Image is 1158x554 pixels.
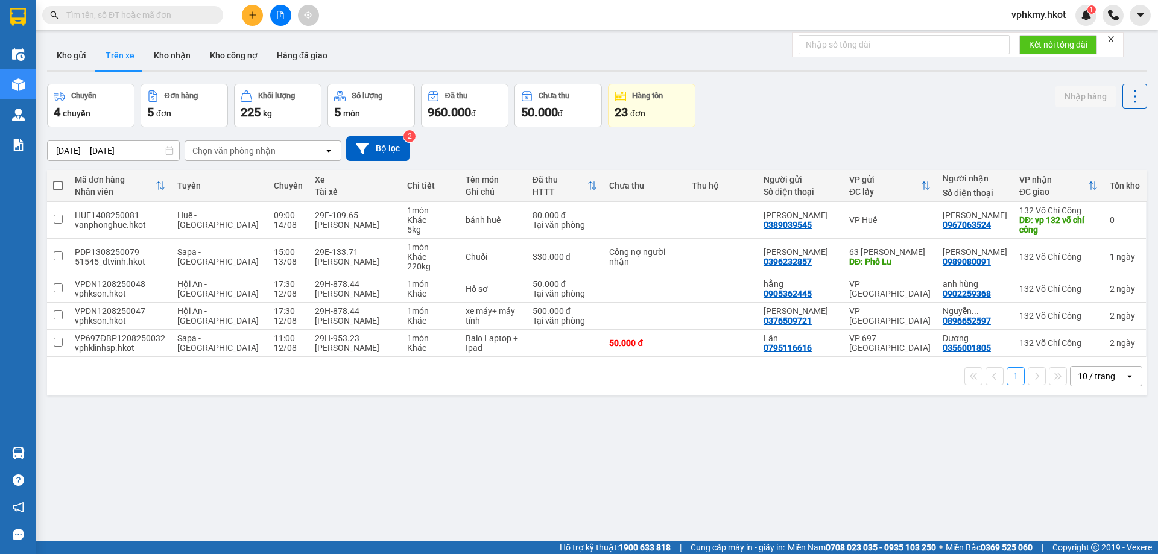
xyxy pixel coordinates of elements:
div: Khác [407,343,454,353]
div: [PERSON_NAME] [315,289,395,298]
span: ⚪️ [939,545,943,550]
div: PDP1308250079 [75,247,165,257]
sup: 1 [1087,5,1096,14]
img: warehouse-icon [12,447,25,459]
div: VP nhận [1019,175,1088,184]
span: question-circle [13,474,24,486]
strong: 0708 023 035 - 0935 103 250 [826,543,936,552]
span: 1 [1089,5,1093,14]
div: Tồn kho [1110,181,1140,190]
span: ... [972,306,979,316]
div: hằng [764,279,837,289]
div: vphkson.hkot [75,289,165,298]
img: icon-new-feature [1081,10,1092,20]
div: Tại văn phòng [533,289,598,298]
div: Tài xế [315,187,395,197]
img: phone-icon [1108,10,1119,20]
div: vphkson.hkot [75,316,165,326]
th: Toggle SortBy [843,170,937,202]
span: Hội An - [GEOGRAPHIC_DATA] [177,279,259,298]
div: 50.000 đ [533,279,598,289]
div: 0967063524 [943,220,991,230]
span: 50.000 [521,105,558,119]
div: 17:30 [274,306,303,316]
div: DĐ: vp 132 võ chí công [1019,215,1098,235]
div: Tên món [466,175,520,184]
div: Anh Dũng [943,247,1007,257]
div: 0989080091 [943,257,991,266]
div: Xe [315,175,395,184]
div: 29E-133.71 [315,247,395,257]
span: món [343,109,360,118]
div: Khối lượng [258,92,295,100]
button: Khối lượng225kg [234,84,321,127]
div: 220 kg [407,262,454,271]
div: 29H-878.44 [315,306,395,316]
span: close [1107,35,1115,43]
div: Chưa thu [539,92,569,100]
div: 132 Võ Chí Công [1019,338,1098,348]
span: ngày [1116,252,1135,262]
div: Minh Anh [764,210,837,220]
span: Miền Nam [788,541,936,554]
div: VPDN1208250048 [75,279,165,289]
span: 960.000 [428,105,471,119]
strong: 1900 633 818 [619,543,671,552]
div: 0902259368 [943,289,991,298]
div: 13/08 [274,257,303,266]
span: đ [471,109,476,118]
th: Toggle SortBy [1013,170,1104,202]
div: Tuyến [177,181,261,190]
span: ngày [1116,311,1135,321]
div: 1 món [407,306,454,316]
div: 14/08 [274,220,303,230]
div: 0905362445 [764,289,812,298]
div: HUE1408250081 [75,210,165,220]
div: VP 697 [GEOGRAPHIC_DATA] [849,333,931,353]
input: Tìm tên, số ĐT hoặc mã đơn [66,8,209,22]
div: 29H-953.23 [315,333,395,343]
div: Hàng tồn [632,92,663,100]
div: 10 / trang [1078,370,1115,382]
div: VPDN1208250047 [75,306,165,316]
div: 5 kg [407,225,454,235]
div: 500.000 đ [533,306,598,316]
button: Hàng tồn23đơn [608,84,695,127]
div: 17:30 [274,279,303,289]
div: Chuyến [274,181,303,190]
div: 12/08 [274,289,303,298]
div: 0795116616 [764,343,812,353]
span: đơn [156,109,171,118]
div: 15:00 [274,247,303,257]
div: VP [GEOGRAPHIC_DATA] [849,306,931,326]
div: Anh Hưng [764,247,837,257]
div: ĐC lấy [849,187,921,197]
span: Kết nối tổng đài [1029,38,1087,51]
span: file-add [276,11,285,19]
button: caret-down [1130,5,1151,26]
div: anh hùng [943,279,1007,289]
img: solution-icon [12,139,25,151]
div: 2 [1110,311,1140,321]
div: 1 món [407,206,454,215]
div: 2 [1110,284,1140,294]
div: 132 Võ Chí Công [1019,206,1098,215]
div: HTTT [533,187,588,197]
span: đ [558,109,563,118]
div: 2 [1110,338,1140,348]
div: VP gửi [849,175,921,184]
button: aim [298,5,319,26]
div: Chưa thu [609,181,679,190]
div: [PERSON_NAME] [315,316,395,326]
div: Người gửi [764,175,837,184]
div: Nguyễn Quang Vũ [943,306,1007,316]
div: Nguyễn Thành Luân [764,306,837,316]
span: ngày [1116,284,1135,294]
div: [PERSON_NAME] [315,220,395,230]
span: Hội An - [GEOGRAPHIC_DATA] [177,306,259,326]
div: Nhân viên [75,187,156,197]
span: 5 [334,105,341,119]
div: Đơn hàng [165,92,198,100]
span: caret-down [1135,10,1146,20]
div: 11:00 [274,333,303,343]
